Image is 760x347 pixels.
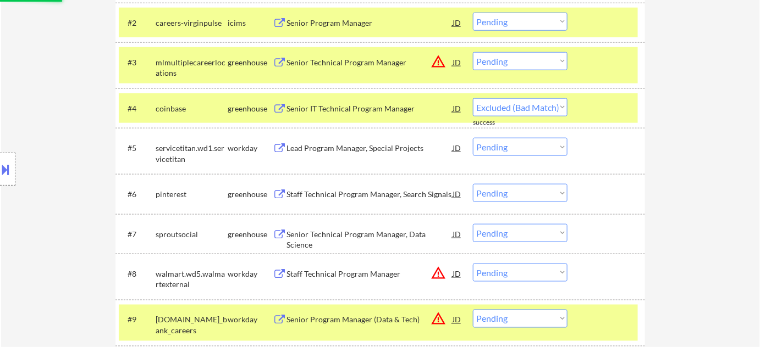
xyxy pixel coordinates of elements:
[228,268,273,279] div: workday
[451,224,462,244] div: JD
[451,264,462,283] div: JD
[228,315,273,326] div: workday
[128,268,147,279] div: #8
[156,57,228,79] div: mlmultiplecareerlocations
[287,189,453,200] div: Staff Technical Program Manager, Search Signals
[228,103,273,114] div: greenhouse
[451,138,462,158] div: JD
[287,143,453,154] div: Lead Program Manager, Special Projects
[451,310,462,329] div: JD
[473,118,517,127] div: success
[451,98,462,118] div: JD
[287,18,453,29] div: Senior Program Manager
[156,315,228,336] div: [DOMAIN_NAME]_bank_careers
[228,143,273,154] div: workday
[451,13,462,32] div: JD
[287,229,453,250] div: Senior Technical Program Manager, Data Science
[287,268,453,279] div: Staff Technical Program Manager
[431,311,446,327] button: warning_amber
[431,54,446,69] button: warning_amber
[287,57,453,68] div: Senior Technical Program Manager
[128,315,147,326] div: #9
[228,57,273,68] div: greenhouse
[451,52,462,72] div: JD
[228,229,273,240] div: greenhouse
[451,184,462,204] div: JD
[128,18,147,29] div: #2
[287,315,453,326] div: Senior Program Manager (Data & Tech)
[287,103,453,114] div: Senior IT Technical Program Manager
[156,268,228,290] div: walmart.wd5.walmartexternal
[431,265,446,281] button: warning_amber
[156,18,228,29] div: careers-virginpulse
[228,189,273,200] div: greenhouse
[228,18,273,29] div: icims
[128,57,147,68] div: #3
